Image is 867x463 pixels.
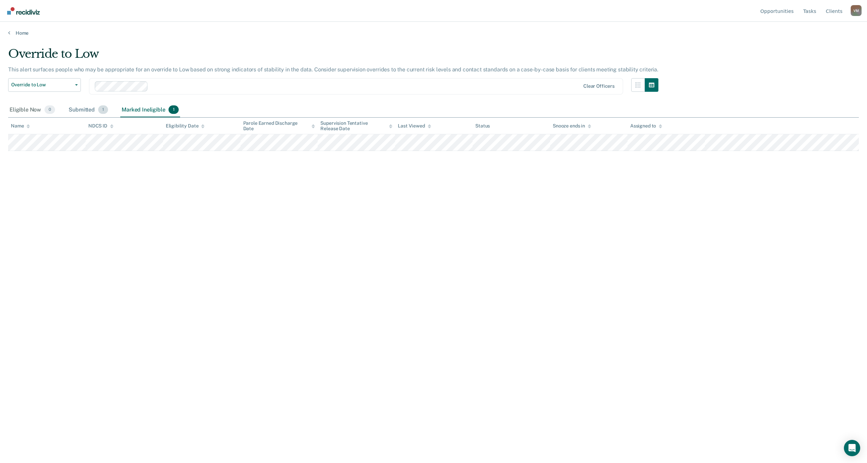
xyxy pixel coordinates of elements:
[45,105,55,114] span: 0
[166,123,205,129] div: Eligibility Date
[120,103,180,118] div: Marked Ineligible1
[98,105,108,114] span: 1
[553,123,591,129] div: Snooze ends in
[8,47,658,66] div: Override to Low
[88,123,113,129] div: NDCS ID
[7,7,40,15] img: Recidiviz
[844,440,860,456] div: Open Intercom Messenger
[583,83,615,89] div: Clear officers
[851,5,862,16] div: V M
[169,105,178,114] span: 1
[8,30,859,36] a: Home
[475,123,490,129] div: Status
[8,66,658,73] p: This alert surfaces people who may be appropriate for an override to Low based on strong indicato...
[320,120,392,132] div: Supervision Tentative Release Date
[8,78,81,92] button: Override to Low
[851,5,862,16] button: Profile dropdown button
[67,103,109,118] div: Submitted1
[630,123,662,129] div: Assigned to
[11,82,72,88] span: Override to Low
[11,123,30,129] div: Name
[243,120,315,132] div: Parole Earned Discharge Date
[8,103,56,118] div: Eligible Now0
[398,123,431,129] div: Last Viewed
